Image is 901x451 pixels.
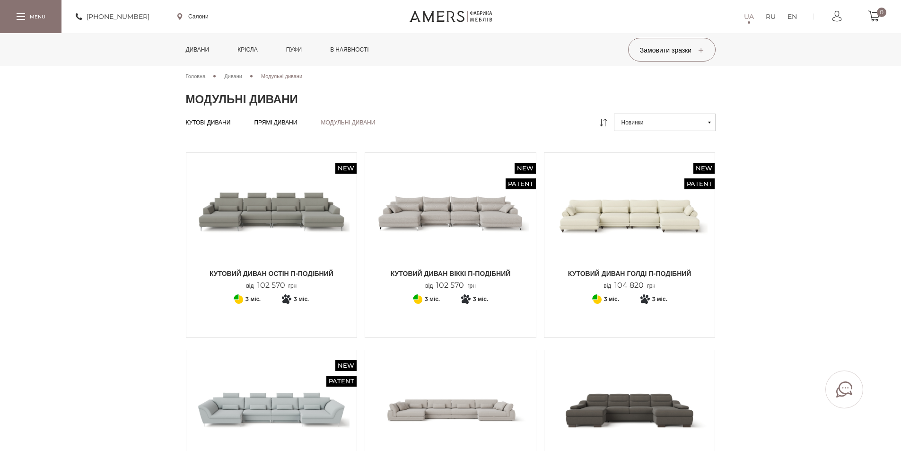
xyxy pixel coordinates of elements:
img: Кутовий диван ГОЛДІ П-подібний [551,160,708,264]
img: Кутовий диван ВІККІ П-подібний [372,160,529,264]
span: Кутовий диван ОСТІН П-подібний [193,269,350,278]
a: Дивани [224,72,242,80]
span: 3 міс. [425,293,440,305]
a: UA [744,11,754,22]
span: 104 820 [611,281,647,290]
button: Новинки [614,114,716,131]
a: Крісла [230,33,264,66]
a: в наявності [323,33,376,66]
span: New [515,163,536,174]
a: Дивани [179,33,217,66]
span: 0 [877,8,886,17]
span: New [335,360,357,371]
a: Салони [177,12,209,21]
span: Patent [684,178,715,189]
a: Прямі дивани [254,119,297,126]
span: New [693,163,715,174]
p: від грн [425,281,476,290]
span: Головна [186,73,206,80]
h1: Модульні дивани [186,92,716,106]
a: Головна [186,72,206,80]
span: Кутовий диван ВІККІ П-подібний [372,269,529,278]
span: Patent [326,376,357,387]
span: 102 570 [433,281,467,290]
span: 3 міс. [294,293,309,305]
span: New [335,163,357,174]
span: Кутовий диван ГОЛДІ П-подібний [551,269,708,278]
a: New Patent Кутовий диван ГОЛДІ П-подібний Кутовий диван ГОЛДІ П-подібний від104 820грн [551,160,708,290]
span: Замовити зразки [640,46,703,54]
span: Patent [506,178,536,189]
span: 3 міс. [604,293,619,305]
p: від грн [604,281,656,290]
a: [PHONE_NUMBER] [76,11,149,22]
a: Пуфи [279,33,309,66]
a: Кутові дивани [186,119,231,126]
a: EN [787,11,797,22]
a: New Кутовий диван ОСТІН П-подібний Кутовий диван ОСТІН П-подібний Кутовий диван ОСТІН П-подібний ... [193,160,350,290]
span: 3 міс. [652,293,667,305]
a: New Patent Кутовий диван ВІККІ П-подібний Кутовий диван ВІККІ П-подібний від102 570грн [372,160,529,290]
span: 3 міс. [245,293,261,305]
span: 102 570 [254,281,289,290]
a: RU [766,11,776,22]
p: від грн [246,281,297,290]
span: 3 міс. [473,293,488,305]
span: Дивани [224,73,242,80]
button: Замовити зразки [628,38,716,62]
